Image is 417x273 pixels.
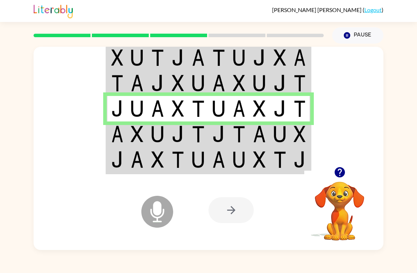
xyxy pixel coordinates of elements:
[111,100,123,117] img: j
[294,126,306,142] img: x
[233,126,246,142] img: t
[233,100,246,117] img: a
[274,151,286,168] img: t
[253,100,266,117] img: x
[332,27,383,44] button: Pause
[233,151,246,168] img: u
[233,49,246,66] img: u
[274,100,286,117] img: j
[151,75,164,91] img: j
[192,100,205,117] img: t
[172,49,184,66] img: j
[274,126,286,142] img: u
[172,126,184,142] img: j
[192,75,205,91] img: u
[192,151,205,168] img: u
[253,151,266,168] img: x
[34,3,73,18] img: Literably
[233,75,246,91] img: x
[212,126,225,142] img: j
[151,100,164,117] img: a
[131,49,143,66] img: u
[131,151,143,168] img: a
[272,6,383,13] div: ( )
[212,49,225,66] img: t
[131,126,143,142] img: x
[294,100,306,117] img: t
[111,49,123,66] img: x
[192,49,205,66] img: a
[192,126,205,142] img: t
[172,100,184,117] img: x
[364,6,382,13] a: Logout
[131,75,143,91] img: a
[253,126,266,142] img: a
[294,151,306,168] img: j
[294,75,306,91] img: t
[172,151,184,168] img: t
[274,49,286,66] img: x
[253,49,266,66] img: j
[212,75,225,91] img: a
[272,6,363,13] span: [PERSON_NAME] [PERSON_NAME]
[151,126,164,142] img: u
[111,126,123,142] img: a
[131,100,143,117] img: u
[274,75,286,91] img: j
[111,151,123,168] img: j
[253,75,266,91] img: u
[172,75,184,91] img: x
[111,75,123,91] img: t
[151,49,164,66] img: t
[294,49,306,66] img: a
[212,151,225,168] img: a
[304,171,375,241] video: Your browser must support playing .mp4 files to use Literably. Please try using another browser.
[212,100,225,117] img: u
[151,151,164,168] img: x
